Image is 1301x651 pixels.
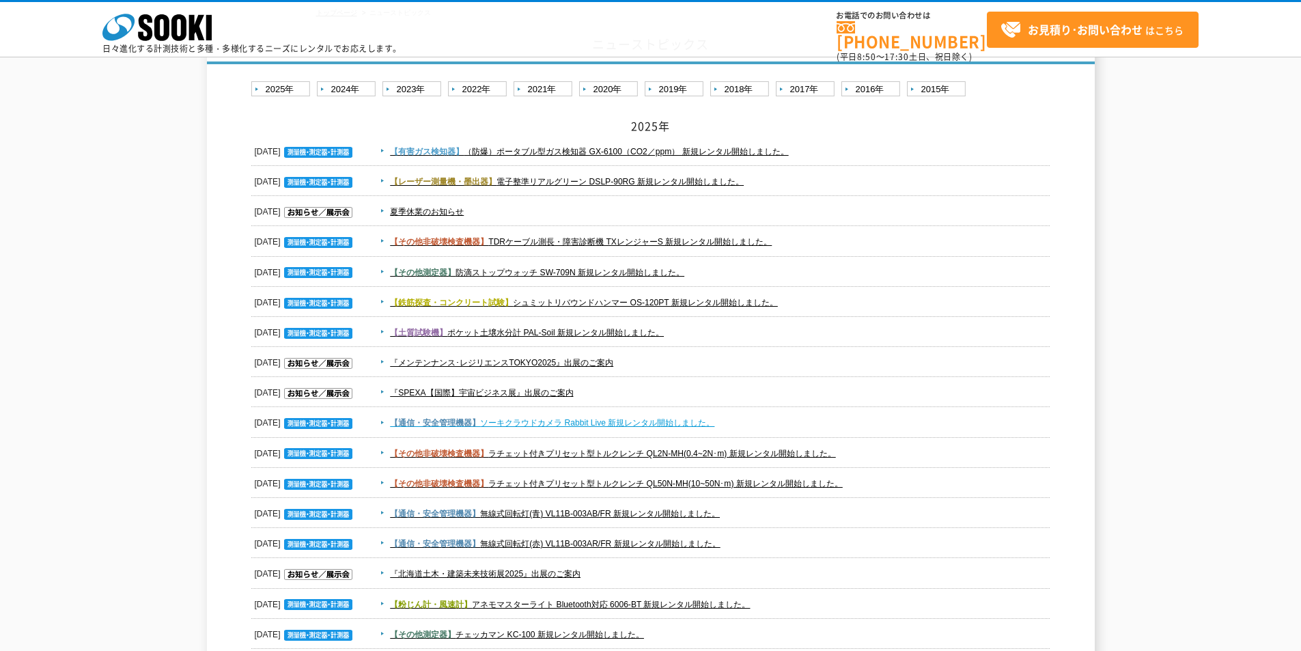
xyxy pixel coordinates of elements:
[390,268,456,277] span: 【その他測定器】
[390,237,488,247] span: 【その他非破壊検査機器】
[284,418,352,429] img: 測量機・測定器・計測器
[390,207,464,217] a: 夏季休業のお知らせ
[255,378,356,401] dt: [DATE]
[390,630,456,639] span: 【その他測定器】
[284,298,352,309] img: 測量機・測定器・計測器
[255,408,356,431] dt: [DATE]
[284,630,352,641] img: 測量機・測定器・計測器
[251,81,313,98] a: 2025年
[390,479,488,488] span: 【その他非破壊検査機器】
[390,328,664,337] a: 【土質試験機】ポケット土壌水分計 PAL-Soil 新規レンタル開始しました。
[837,51,972,63] span: (平日 ～ 土日、祝日除く)
[390,600,472,609] span: 【粉じん計・風速計】
[390,177,744,186] a: 【レーザー測量機・墨出器】電子整準リアルグリーン DSLP-90RG 新規レンタル開始しました。
[841,81,904,98] a: 2016年
[255,620,356,643] dt: [DATE]
[390,509,480,518] span: 【通信・安全管理機器】
[255,439,356,462] dt: [DATE]
[390,328,447,337] span: 【土質試験機】
[284,177,352,188] img: 測量機・測定器・計測器
[284,569,352,580] img: お知らせ
[390,539,720,549] a: 【通信・安全管理機器】無線式回転灯(赤) VL11B-003AR/FR 新規レンタル開始しました。
[710,81,772,98] a: 2018年
[1001,20,1184,40] span: はこちら
[284,358,352,369] img: お知らせ
[390,418,480,428] span: 【通信・安全管理機器】
[390,388,573,398] a: 『SPEXA【国際】宇宙ビジネス展』出展のご案内
[102,44,402,53] p: 日々進化する計測技術と多種・多様化するニーズにレンタルでお応えします。
[390,147,788,156] a: 【有害ガス検知器】（防爆）ポータブル型ガス検知器 GX-6100（CO2／ppm） 新規レンタル開始しました。
[284,539,352,550] img: 測量機・測定器・計測器
[390,418,714,428] a: 【通信・安全管理機器】ソーキクラウドカメラ Rabbit Live 新規レンタル開始しました。
[255,529,356,552] dt: [DATE]
[284,328,352,339] img: 測量機・測定器・計測器
[255,167,356,190] dt: [DATE]
[645,81,707,98] a: 2019年
[284,237,352,248] img: 測量機・測定器・計測器
[390,298,513,307] span: 【鉄筋探査・コンクリート試験】
[255,318,356,341] dt: [DATE]
[255,590,356,613] dt: [DATE]
[284,599,352,610] img: 測量機・測定器・計測器
[317,81,379,98] a: 2024年
[390,237,772,247] a: 【その他非破壊検査機器】TDRケーブル測長・障害診断機 TXレンジャーS 新規レンタル開始しました。
[390,569,580,579] a: 『北海道土木・建築未来技術展2025』出展のご案内
[390,509,720,518] a: 【通信・安全管理機器】無線式回転灯(青) VL11B-003AB/FR 新規レンタル開始しました。
[390,539,480,549] span: 【通信・安全管理機器】
[907,81,969,98] a: 2015年
[255,469,356,492] dt: [DATE]
[284,448,352,459] img: 測量機・測定器・計測器
[884,51,909,63] span: 17:30
[390,298,778,307] a: 【鉄筋探査・コンクリート試験】シュミットリバウンドハンマー OS-120PT 新規レンタル開始しました。
[382,81,445,98] a: 2023年
[284,207,352,218] img: お知らせ
[776,81,838,98] a: 2017年
[448,81,510,98] a: 2022年
[284,388,352,399] img: お知らせ
[255,288,356,311] dt: [DATE]
[284,509,352,520] img: 測量機・測定器・計測器
[255,197,356,220] dt: [DATE]
[284,147,352,158] img: 測量機・測定器・計測器
[837,12,987,20] span: お電話でのお問い合わせは
[390,449,488,458] span: 【その他非破壊検査機器】
[255,348,356,371] dt: [DATE]
[255,137,356,160] dt: [DATE]
[390,147,464,156] span: 【有害ガス検知器】
[390,479,843,488] a: 【その他非破壊検査機器】ラチェット付きプリセット型トルクレンチ QL50N-MH(10~50N･m) 新規レンタル開始しました。
[255,559,356,582] dt: [DATE]
[251,119,1050,133] h2: 2025年
[390,600,750,609] a: 【粉じん計・風速計】アネモマスターライト Bluetooth対応 6006-BT 新規レンタル開始しました。
[390,177,496,186] span: 【レーザー測量機・墨出器】
[390,449,835,458] a: 【その他非破壊検査機器】ラチェット付きプリセット型トルクレンチ QL2N-MH(0.4~2N･m) 新規レンタル開始しました。
[255,258,356,281] dt: [DATE]
[1028,21,1143,38] strong: お見積り･お問い合わせ
[390,630,644,639] a: 【その他測定器】チェッカマン KC-100 新規レンタル開始しました。
[255,499,356,522] dt: [DATE]
[255,227,356,250] dt: [DATE]
[987,12,1199,48] a: お見積り･お問い合わせはこちら
[837,21,987,49] a: [PHONE_NUMBER]
[579,81,641,98] a: 2020年
[284,267,352,278] img: 測量機・測定器・計測器
[284,479,352,490] img: 測量機・測定器・計測器
[390,268,684,277] a: 【その他測定器】防滴ストップウォッチ SW-709N 新規レンタル開始しました。
[857,51,876,63] span: 8:50
[514,81,576,98] a: 2021年
[390,358,613,368] a: 『メンテンナンス･レジリエンスTOKYO2025』出展のご案内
